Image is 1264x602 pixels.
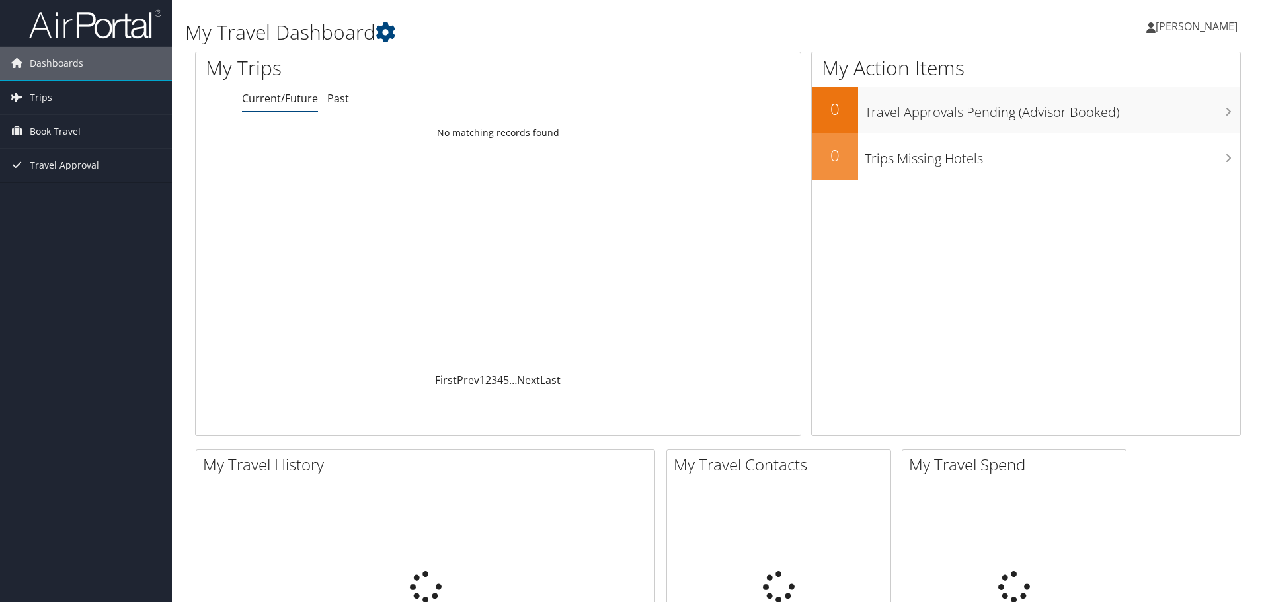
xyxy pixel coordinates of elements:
h2: 0 [812,98,858,120]
h1: My Travel Dashboard [185,19,896,46]
a: Next [517,373,540,387]
a: First [435,373,457,387]
td: No matching records found [196,121,801,145]
a: 0Travel Approvals Pending (Advisor Booked) [812,87,1240,133]
h2: My Travel Spend [909,453,1126,476]
a: 1 [479,373,485,387]
h3: Trips Missing Hotels [865,143,1240,168]
a: Prev [457,373,479,387]
a: Last [540,373,561,387]
h1: My Trips [206,54,539,82]
h3: Travel Approvals Pending (Advisor Booked) [865,96,1240,122]
h1: My Action Items [812,54,1240,82]
h2: 0 [812,144,858,167]
span: Book Travel [30,115,81,148]
a: Past [327,91,349,106]
span: Travel Approval [30,149,99,182]
h2: My Travel History [203,453,654,476]
a: [PERSON_NAME] [1146,7,1251,46]
h2: My Travel Contacts [674,453,890,476]
img: airportal-logo.png [29,9,161,40]
span: Dashboards [30,47,83,80]
a: Current/Future [242,91,318,106]
span: [PERSON_NAME] [1156,19,1238,34]
span: … [509,373,517,387]
a: 2 [485,373,491,387]
a: 0Trips Missing Hotels [812,133,1240,180]
a: 5 [503,373,509,387]
span: Trips [30,81,52,114]
a: 3 [491,373,497,387]
a: 4 [497,373,503,387]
